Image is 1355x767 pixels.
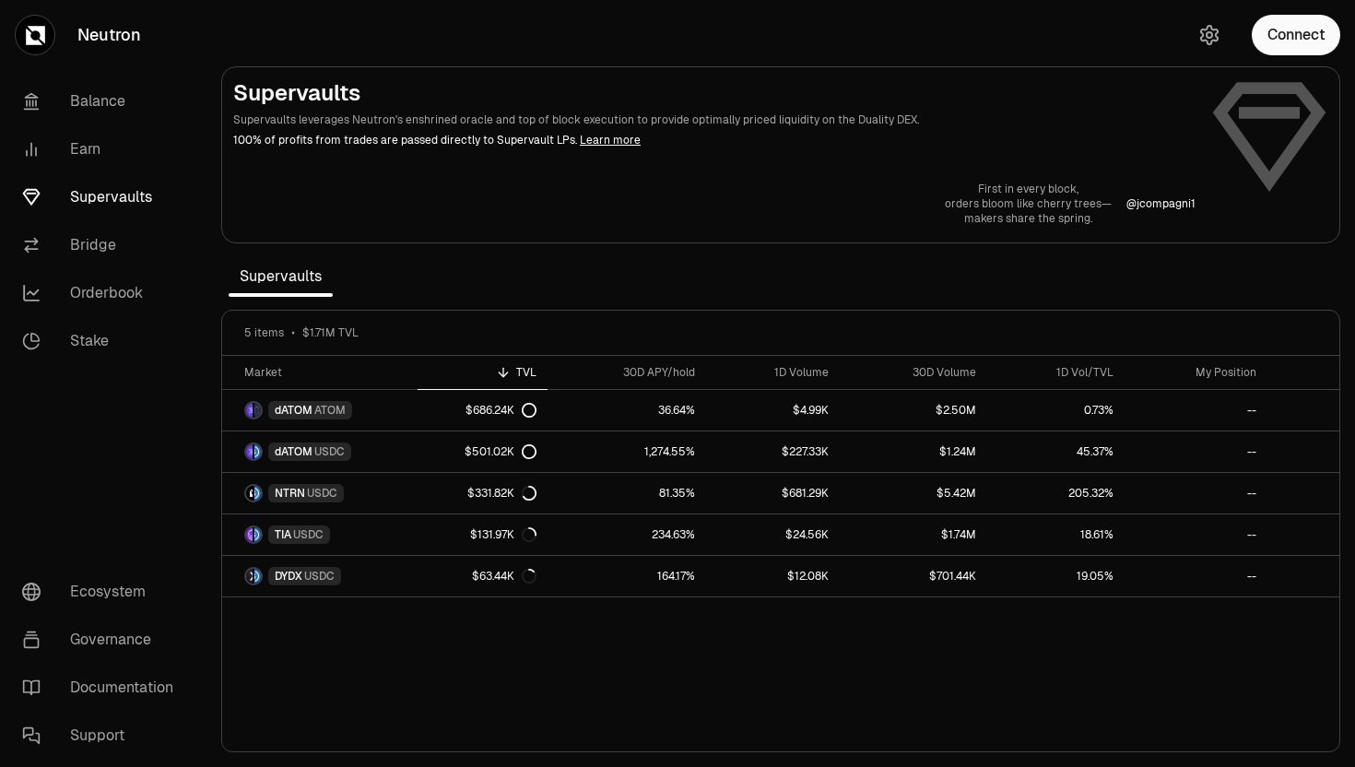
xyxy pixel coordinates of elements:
h2: Supervaults [233,78,1196,108]
img: NTRN Logo [246,486,253,501]
span: USDC [293,527,324,542]
div: $63.44K [472,569,536,584]
span: USDC [314,444,345,459]
a: Orderbook [7,269,199,317]
a: dATOM LogoUSDC LogodATOMUSDC [222,431,418,472]
img: USDC Logo [254,527,261,542]
div: Market [244,365,406,380]
a: 234.63% [548,514,706,555]
a: 164.17% [548,556,706,596]
a: -- [1125,390,1267,431]
a: Ecosystem [7,568,199,616]
a: $12.08K [706,556,840,596]
div: $131.97K [470,527,536,542]
a: $1.24M [840,431,986,472]
a: 36.64% [548,390,706,431]
a: -- [1125,556,1267,596]
div: $686.24K [465,403,536,418]
a: $686.24K [418,390,548,431]
a: Support [7,712,199,760]
div: 1D Vol/TVL [998,365,1114,380]
a: $501.02K [418,431,548,472]
span: USDC [307,486,337,501]
a: DYDX LogoUSDC LogoDYDXUSDC [222,556,418,596]
span: dATOM [275,403,312,418]
a: 81.35% [548,473,706,513]
a: $1.74M [840,514,986,555]
img: USDC Logo [254,444,261,459]
div: $331.82K [467,486,536,501]
a: 205.32% [987,473,1125,513]
a: $701.44K [840,556,986,596]
p: 100% of profits from trades are passed directly to Supervault LPs. [233,132,1196,148]
span: USDC [304,569,335,584]
a: -- [1125,473,1267,513]
div: 30D Volume [851,365,975,380]
div: My Position [1136,365,1256,380]
a: NTRN LogoUSDC LogoNTRNUSDC [222,473,418,513]
a: 19.05% [987,556,1125,596]
a: $331.82K [418,473,548,513]
div: $501.02K [465,444,536,459]
img: TIA Logo [246,527,253,542]
span: DYDX [275,569,302,584]
span: TIA [275,527,291,542]
img: USDC Logo [254,569,261,584]
span: $1.71M TVL [302,325,359,340]
a: Supervaults [7,173,199,221]
img: dATOM Logo [246,403,253,418]
a: -- [1125,514,1267,555]
div: TVL [429,365,536,380]
a: @jcompagni1 [1126,196,1196,211]
img: dATOM Logo [246,444,253,459]
a: 1,274.55% [548,431,706,472]
a: $5.42M [840,473,986,513]
span: 5 items [244,325,284,340]
span: ATOM [314,403,346,418]
a: $227.33K [706,431,840,472]
p: First in every block, [945,182,1112,196]
a: $63.44K [418,556,548,596]
a: Documentation [7,664,199,712]
p: Supervaults leverages Neutron's enshrined oracle and top of block execution to provide optimally ... [233,112,1196,128]
a: Earn [7,125,199,173]
a: TIA LogoUSDC LogoTIAUSDC [222,514,418,555]
a: -- [1125,431,1267,472]
a: $24.56K [706,514,840,555]
a: $131.97K [418,514,548,555]
a: Governance [7,616,199,664]
a: $681.29K [706,473,840,513]
a: dATOM LogoATOM LogodATOMATOM [222,390,418,431]
a: 0.73% [987,390,1125,431]
span: dATOM [275,444,312,459]
p: @ jcompagni1 [1126,196,1196,211]
img: DYDX Logo [246,569,253,584]
div: 1D Volume [717,365,829,380]
p: orders bloom like cherry trees— [945,196,1112,211]
div: 30D APY/hold [559,365,695,380]
a: $2.50M [840,390,986,431]
a: Learn more [580,133,641,147]
a: Bridge [7,221,199,269]
span: Supervaults [229,258,333,295]
a: Balance [7,77,199,125]
a: 18.61% [987,514,1125,555]
img: USDC Logo [254,486,261,501]
button: Connect [1252,15,1340,55]
img: ATOM Logo [254,403,261,418]
a: Stake [7,317,199,365]
a: First in every block,orders bloom like cherry trees—makers share the spring. [945,182,1112,226]
a: $4.99K [706,390,840,431]
a: 45.37% [987,431,1125,472]
p: makers share the spring. [945,211,1112,226]
span: NTRN [275,486,305,501]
